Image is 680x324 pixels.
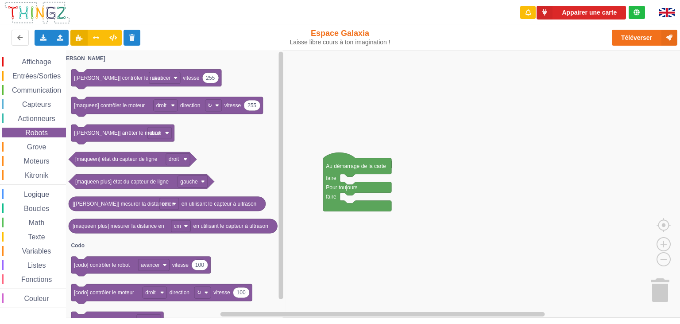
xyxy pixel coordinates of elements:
[23,205,50,212] span: Boucles
[150,130,161,136] text: droit
[224,102,241,109] text: vitesse
[282,39,398,46] div: Laisse libre cours à ton imagination !
[74,75,162,81] text: [[PERSON_NAME]] contrôler le robot
[180,179,198,185] text: gauche
[11,72,62,80] span: Entrées/Sorties
[169,156,179,162] text: droit
[172,262,189,268] text: vitesse
[326,194,336,200] text: faire
[74,130,161,136] text: [[PERSON_NAME]] arrêter le moteur
[16,115,57,122] span: Actionneurs
[208,102,212,109] text: ↻
[20,276,53,283] span: Fonctions
[195,262,204,268] text: 100
[170,289,189,296] text: direction
[183,75,200,81] text: vitesse
[20,58,52,66] span: Affichage
[21,247,53,255] span: Variables
[537,6,626,20] button: Appairer une carte
[326,163,386,169] text: Au démarrage de la carte
[71,242,85,249] text: Codo
[659,8,675,17] img: gb.png
[612,30,677,46] button: Téléverser
[141,262,160,268] text: avancer
[75,156,158,162] text: [maqueen] état du capteur de ligne
[27,219,46,226] span: Math
[282,28,398,46] div: Espace Galaxia
[156,102,167,109] text: droit
[23,191,50,198] span: Logique
[326,184,357,191] text: Pour toujours
[23,157,51,165] span: Moteurs
[237,289,246,296] text: 100
[11,86,62,94] span: Communication
[26,262,47,269] span: Listes
[193,223,268,229] text: en utilisant le capteur à ultrason
[61,55,105,61] text: [PERSON_NAME]
[247,102,256,109] text: 255
[73,223,164,229] text: [maqueen plus] mesurer la distance en
[27,233,46,241] span: Texte
[26,143,48,151] span: Grove
[4,1,70,24] img: thingz_logo.png
[326,175,336,181] text: faire
[152,75,171,81] text: avancer
[23,172,50,179] span: Kitronik
[24,129,49,137] span: Robots
[174,223,181,229] text: cm
[74,102,145,109] text: [maqueen] contrôler le moteur
[75,179,169,185] text: [maqueen plus] état du capteur de ligne
[197,289,201,296] text: ↻
[74,289,134,296] text: [codo] contrôler le moteur
[213,289,230,296] text: vitesse
[74,262,130,268] text: [codo] contrôler le robot
[182,201,256,207] text: en utilisant le capteur à ultrason
[629,6,645,19] div: Tu es connecté au serveur de création de Thingz
[145,289,156,296] text: droit
[21,101,52,108] span: Capteurs
[23,295,50,302] span: Couleur
[206,75,215,81] text: 255
[162,201,169,207] text: cm
[73,201,174,207] text: [[PERSON_NAME]] mesurer la distance en
[180,102,200,109] text: direction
